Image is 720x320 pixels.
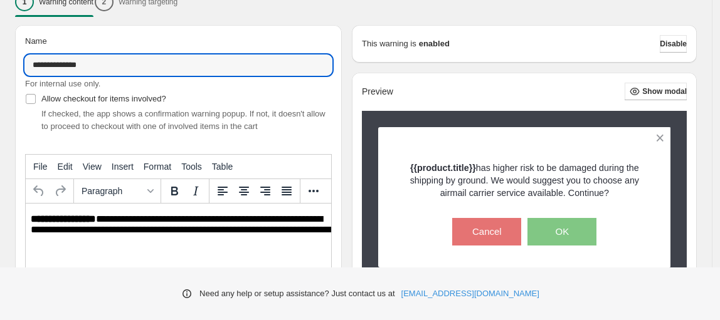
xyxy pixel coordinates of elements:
button: Bold [164,180,185,202]
button: Align left [212,180,233,202]
span: For internal use only. [25,79,100,88]
p: This warning is [362,38,416,50]
strong: {{product.title}} [410,163,476,173]
span: If checked, the app shows a confirmation warning popup. If not, it doesn't allow to proceed to ch... [41,109,326,131]
button: Italic [185,180,206,202]
span: Insert [112,162,134,172]
span: Format [144,162,171,172]
button: Formats [77,180,158,202]
button: Justify [276,180,297,202]
span: Edit [58,162,73,172]
strong: enabled [419,38,450,50]
button: Align center [233,180,255,202]
button: Align right [255,180,276,202]
button: Disable [660,35,687,53]
button: OK [527,218,596,245]
button: Cancel [452,218,521,245]
button: Undo [28,180,50,202]
span: Allow checkout for items involved? [41,94,166,103]
span: File [33,162,48,172]
iframe: Rich Text Area [26,204,331,267]
p: has higher risk to be damaged during the shipping by ground. We would suggest you to choose any a... [400,162,649,199]
a: [EMAIL_ADDRESS][DOMAIN_NAME] [401,287,539,300]
button: Show modal [625,83,687,100]
span: Paragraph [82,186,143,196]
span: Disable [660,39,687,49]
h2: Preview [362,86,393,97]
span: Show modal [642,86,687,96]
button: Redo [50,180,71,202]
span: View [83,162,102,172]
span: Tools [181,162,202,172]
button: More... [303,180,324,202]
span: Table [212,162,233,172]
span: Name [25,36,47,46]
